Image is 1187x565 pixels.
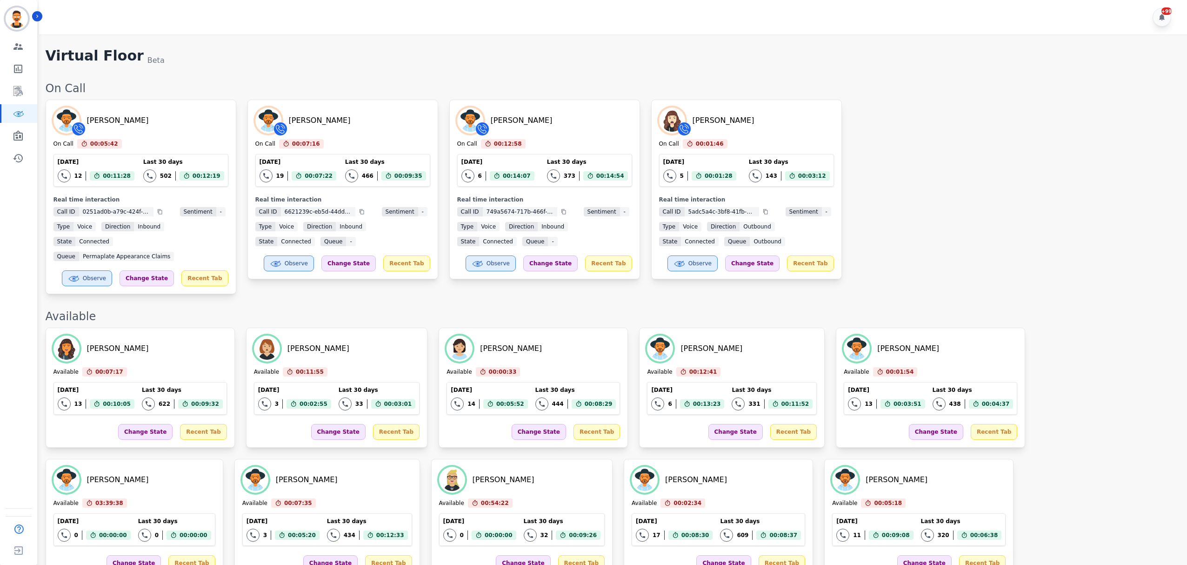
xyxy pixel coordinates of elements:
[95,367,123,377] span: 00:07:17
[193,171,220,181] span: 00:12:19
[522,237,548,246] span: Queue
[781,399,809,409] span: 00:11:52
[321,256,376,271] div: Change State
[275,400,279,408] div: 3
[134,222,164,231] span: inbound
[247,518,320,525] div: [DATE]
[58,158,134,166] div: [DATE]
[275,222,298,231] span: voice
[832,467,858,493] img: Avatar
[53,368,79,377] div: Available
[346,237,355,246] span: -
[216,207,226,216] span: -
[882,531,910,540] span: 00:09:08
[540,531,548,539] div: 32
[659,222,680,231] span: Type
[118,424,173,440] div: Change State
[53,252,79,261] span: Queue
[971,424,1017,440] div: Recent Tab
[159,400,170,408] div: 622
[383,256,430,271] div: Recent Tab
[457,196,632,203] div: Real time interaction
[288,531,316,540] span: 00:05:20
[287,343,349,354] div: [PERSON_NAME]
[439,499,464,508] div: Available
[53,108,80,134] img: Avatar
[73,222,96,231] span: voice
[460,531,464,539] div: 0
[620,207,629,216] span: -
[481,498,509,508] span: 00:54:22
[503,171,531,181] span: 00:14:07
[376,531,404,540] span: 00:12:33
[693,399,721,409] span: 00:13:23
[491,115,553,126] div: [PERSON_NAME]
[844,336,870,362] img: Avatar
[836,518,913,525] div: [DATE]
[552,400,564,408] div: 444
[461,158,534,166] div: [DATE]
[103,171,131,181] span: 00:11:28
[327,518,408,525] div: Last 30 days
[320,237,346,246] span: Queue
[573,424,620,440] div: Recent Tab
[447,368,472,377] div: Available
[394,171,422,181] span: 00:09:35
[681,531,709,540] span: 00:08:30
[191,399,219,409] span: 00:09:32
[832,499,857,508] div: Available
[663,158,736,166] div: [DATE]
[53,207,79,216] span: Call ID
[289,115,351,126] div: [PERSON_NAME]
[740,222,775,231] span: outbound
[255,237,278,246] span: State
[473,474,534,485] div: [PERSON_NAME]
[143,158,224,166] div: Last 30 days
[155,531,159,539] div: 0
[685,207,759,216] span: 5adc5a4c-3bf8-41fb-b930-38d1f8963a17
[659,196,834,203] div: Real time interaction
[46,309,1178,324] div: Available
[99,531,127,540] span: 00:00:00
[87,474,149,485] div: [PERSON_NAME]
[46,81,1178,96] div: On Call
[909,424,963,440] div: Change State
[95,498,123,508] span: 03:39:38
[142,386,223,394] div: Last 30 days
[53,222,74,231] span: Type
[647,368,672,377] div: Available
[693,115,754,126] div: [PERSON_NAME]
[53,196,228,203] div: Real time interaction
[485,531,513,540] span: 00:00:00
[894,399,921,409] span: 00:03:51
[659,108,685,134] img: Avatar
[724,237,750,246] span: Queue
[451,386,527,394] div: [DATE]
[659,140,679,148] div: On Call
[886,367,914,377] span: 00:01:54
[339,386,415,394] div: Last 30 days
[180,531,207,540] span: 00:00:00
[569,531,597,540] span: 00:09:26
[466,256,516,271] button: Observe
[921,518,1002,525] div: Last 30 days
[457,108,483,134] img: Avatar
[679,222,701,231] span: voice
[483,207,557,216] span: 749a5674-717b-466f-81c8-0b1e45f476f3
[769,531,797,540] span: 00:08:37
[970,531,998,540] span: 00:06:38
[384,399,412,409] span: 00:03:01
[487,260,510,267] span: Observe
[355,400,363,408] div: 33
[949,400,961,408] div: 438
[584,207,620,216] span: Sentiment
[46,47,144,66] h1: Virtual Floor
[680,172,684,180] div: 5
[457,222,478,231] span: Type
[373,424,420,440] div: Recent Tab
[982,399,1010,409] span: 00:04:37
[336,222,366,231] span: inbound
[477,222,500,231] span: voice
[260,158,336,166] div: [DATE]
[708,424,763,440] div: Change State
